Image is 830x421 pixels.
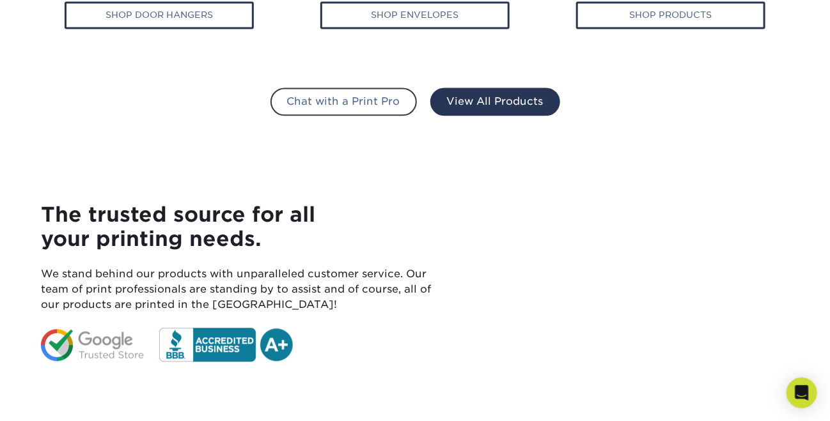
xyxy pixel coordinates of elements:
[41,266,448,312] p: We stand behind our products with unparalleled customer service. Our team of print professionals ...
[787,378,817,408] div: Open Intercom Messenger
[65,1,254,28] div: Shop Door Hangers
[41,203,448,252] h4: The trusted source for all your printing needs.
[576,1,765,28] div: Shop Products
[320,1,510,28] div: Shop Envelopes
[489,172,789,395] iframe: Customer reviews powered by Trustpilot
[430,88,560,116] a: View All Products
[159,328,293,362] img: BBB A+
[270,88,417,116] a: Chat with a Print Pro
[41,329,146,361] img: Google Trusted Store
